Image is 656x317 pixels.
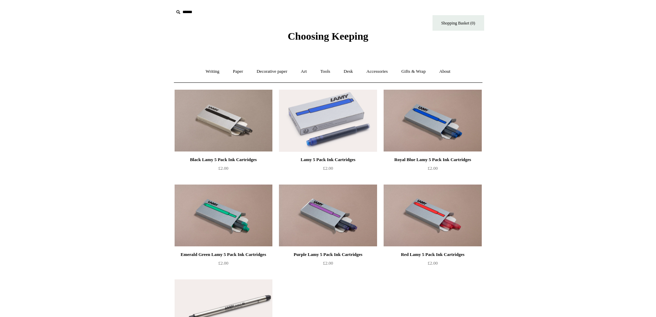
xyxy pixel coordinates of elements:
a: Gifts & Wrap [395,62,432,81]
img: Black Lamy 5 Pack Ink Cartridges [175,90,272,152]
a: Royal Blue Lamy 5 Pack Ink Cartridges Royal Blue Lamy 5 Pack Ink Cartridges [384,90,481,152]
span: £2.00 [428,166,438,171]
a: Purple Lamy 5 Pack Ink Cartridges £2.00 [279,250,377,279]
img: Purple Lamy 5 Pack Ink Cartridges [279,185,377,247]
span: Choosing Keeping [288,30,368,42]
div: Purple Lamy 5 Pack Ink Cartridges [281,250,375,259]
span: £2.00 [218,166,228,171]
a: Decorative paper [250,62,293,81]
a: Black Lamy 5 Pack Ink Cartridges £2.00 [175,156,272,184]
a: Art [295,62,313,81]
div: Black Lamy 5 Pack Ink Cartridges [176,156,271,164]
a: Writing [199,62,226,81]
div: Lamy 5 Pack Ink Cartridges [281,156,375,164]
img: Royal Blue Lamy 5 Pack Ink Cartridges [384,90,481,152]
div: Emerald Green Lamy 5 Pack Ink Cartridges [176,250,271,259]
a: About [433,62,457,81]
a: Tools [314,62,336,81]
a: Shopping Basket (0) [433,15,484,31]
a: Emerald Green Lamy 5 Pack Ink Cartridges £2.00 [175,250,272,279]
img: Lamy 5 Pack Ink Cartridges [279,90,377,152]
a: Red Lamy 5 Pack Ink Cartridges £2.00 [384,250,481,279]
a: Lamy 5 Pack Ink Cartridges Lamy 5 Pack Ink Cartridges [279,90,377,152]
a: Accessories [360,62,394,81]
a: Black Lamy 5 Pack Ink Cartridges Black Lamy 5 Pack Ink Cartridges [175,90,272,152]
a: Purple Lamy 5 Pack Ink Cartridges Purple Lamy 5 Pack Ink Cartridges [279,185,377,247]
span: £2.00 [428,260,438,266]
div: Red Lamy 5 Pack Ink Cartridges [385,250,480,259]
div: Royal Blue Lamy 5 Pack Ink Cartridges [385,156,480,164]
a: Paper [227,62,249,81]
a: Desk [337,62,359,81]
a: Red Lamy 5 Pack Ink Cartridges Red Lamy 5 Pack Ink Cartridges [384,185,481,247]
a: Lamy 5 Pack Ink Cartridges £2.00 [279,156,377,184]
img: Emerald Green Lamy 5 Pack Ink Cartridges [175,185,272,247]
span: £2.00 [323,260,333,266]
img: Red Lamy 5 Pack Ink Cartridges [384,185,481,247]
span: £2.00 [323,166,333,171]
span: £2.00 [218,260,228,266]
a: Choosing Keeping [288,36,368,41]
a: Royal Blue Lamy 5 Pack Ink Cartridges £2.00 [384,156,481,184]
a: Emerald Green Lamy 5 Pack Ink Cartridges Emerald Green Lamy 5 Pack Ink Cartridges [175,185,272,247]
